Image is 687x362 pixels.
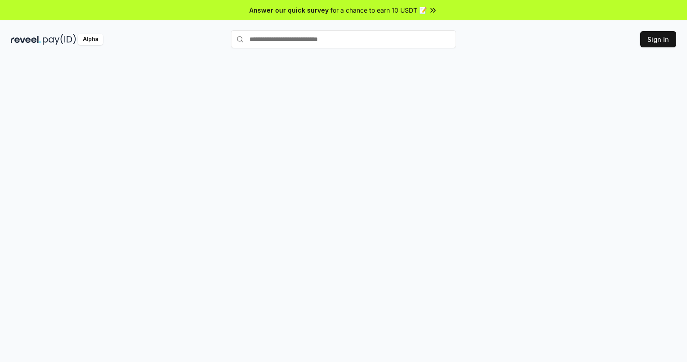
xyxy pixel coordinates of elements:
img: reveel_dark [11,34,41,45]
div: Alpha [78,34,103,45]
img: pay_id [43,34,76,45]
button: Sign In [640,31,676,47]
span: Answer our quick survey [249,5,329,15]
span: for a chance to earn 10 USDT 📝 [330,5,427,15]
